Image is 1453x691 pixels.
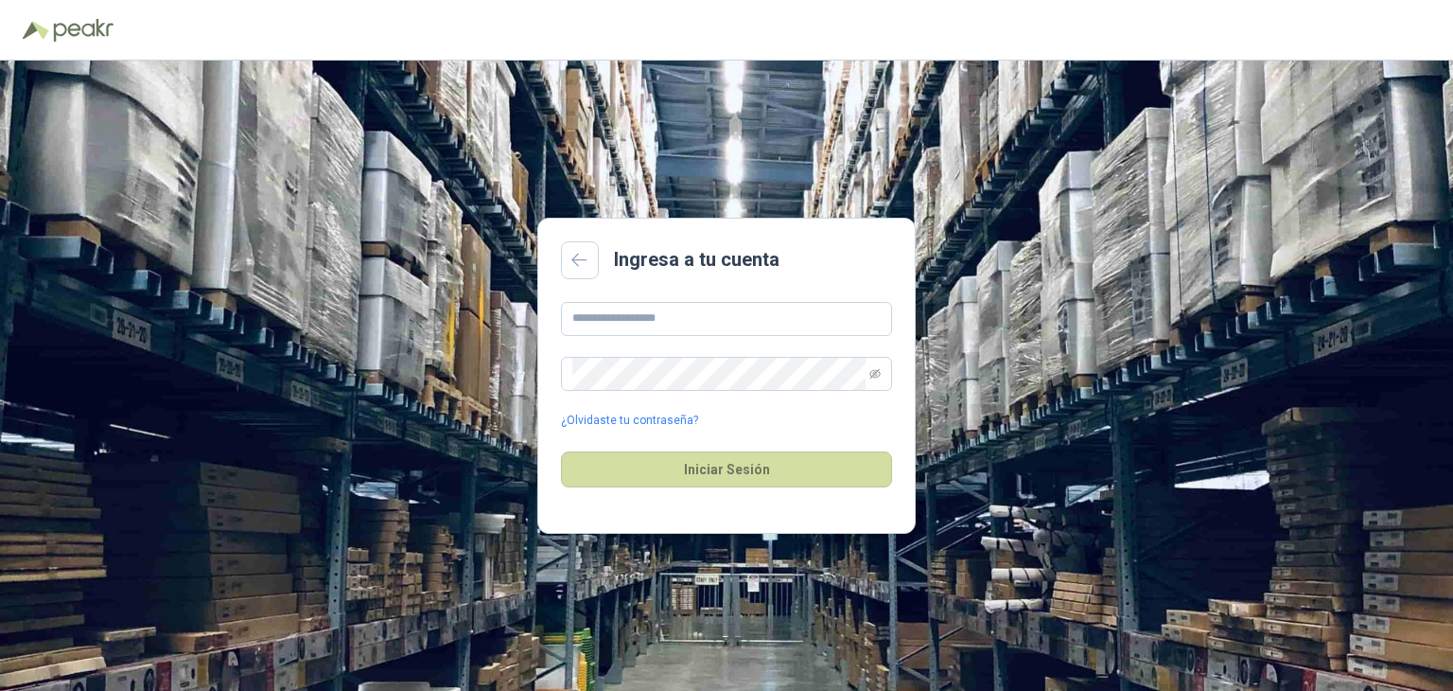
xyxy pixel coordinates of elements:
h2: Ingresa a tu cuenta [614,245,779,275]
img: Logo [23,21,49,40]
span: eye-invisible [869,368,881,380]
button: Iniciar Sesión [561,452,892,487]
img: Peakr [53,19,114,42]
a: ¿Olvidaste tu contraseña? [561,412,698,430]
